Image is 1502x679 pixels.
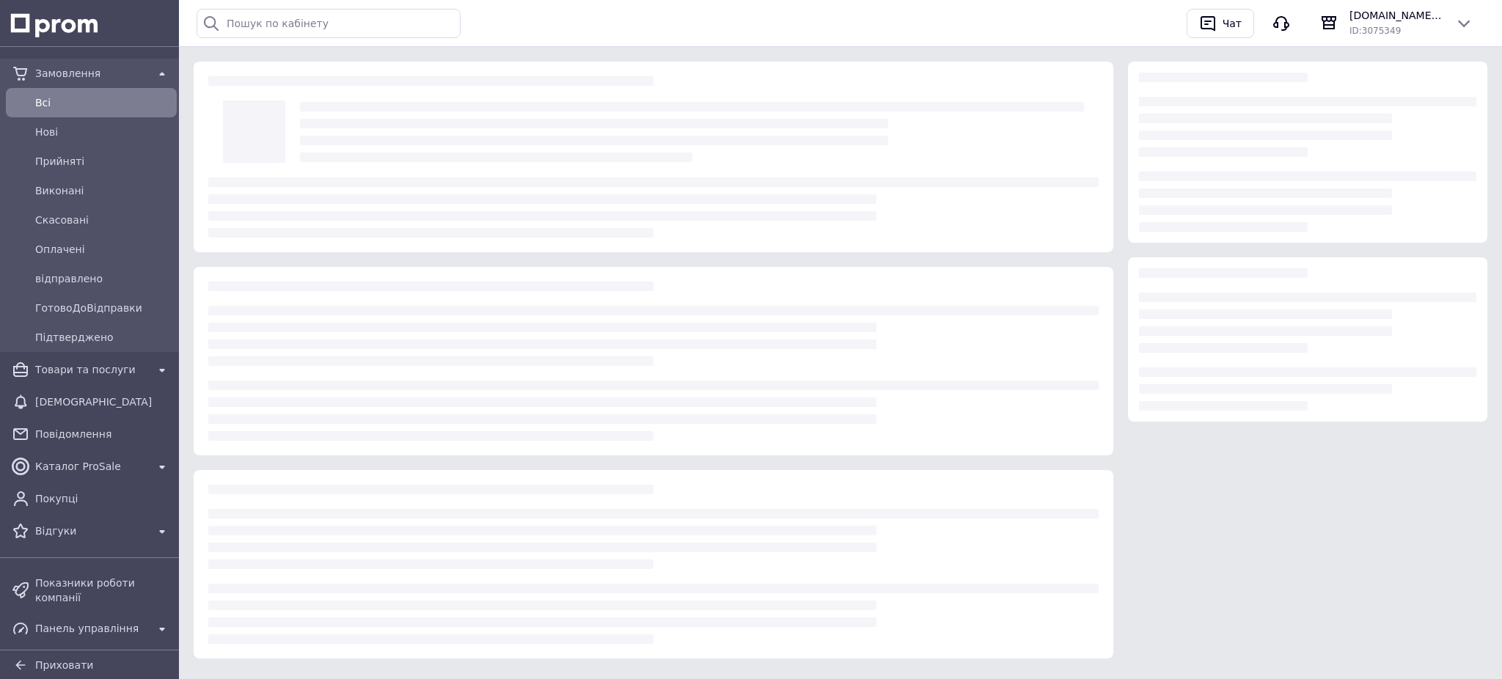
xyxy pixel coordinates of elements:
span: Нові [35,125,171,139]
span: Оплачені [35,242,171,257]
button: Чат [1187,9,1254,38]
span: Приховати [35,659,93,671]
span: Виконані [35,183,171,198]
span: Замовлення [35,66,147,81]
span: Показники роботи компанії [35,576,171,605]
span: Товари та послуги [35,362,147,377]
span: Підтверджено [35,330,171,345]
input: Пошук по кабінету [197,9,461,38]
span: ГотовоДоВідправки [35,301,171,315]
span: Відгуки [35,524,147,538]
span: Панель управління [35,621,147,636]
span: ID: 3075349 [1349,26,1401,36]
span: відправлено [35,271,171,286]
span: [DEMOGRAPHIC_DATA] [35,394,171,409]
span: Всi [35,95,171,110]
span: [DOMAIN_NAME] Авто-витратні матеріали [1349,8,1443,23]
span: Повідомлення [35,427,171,441]
span: Прийняті [35,154,171,169]
div: Чат [1220,12,1245,34]
span: Скасовані [35,213,171,227]
span: Покупці [35,491,171,506]
span: Каталог ProSale [35,459,147,474]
